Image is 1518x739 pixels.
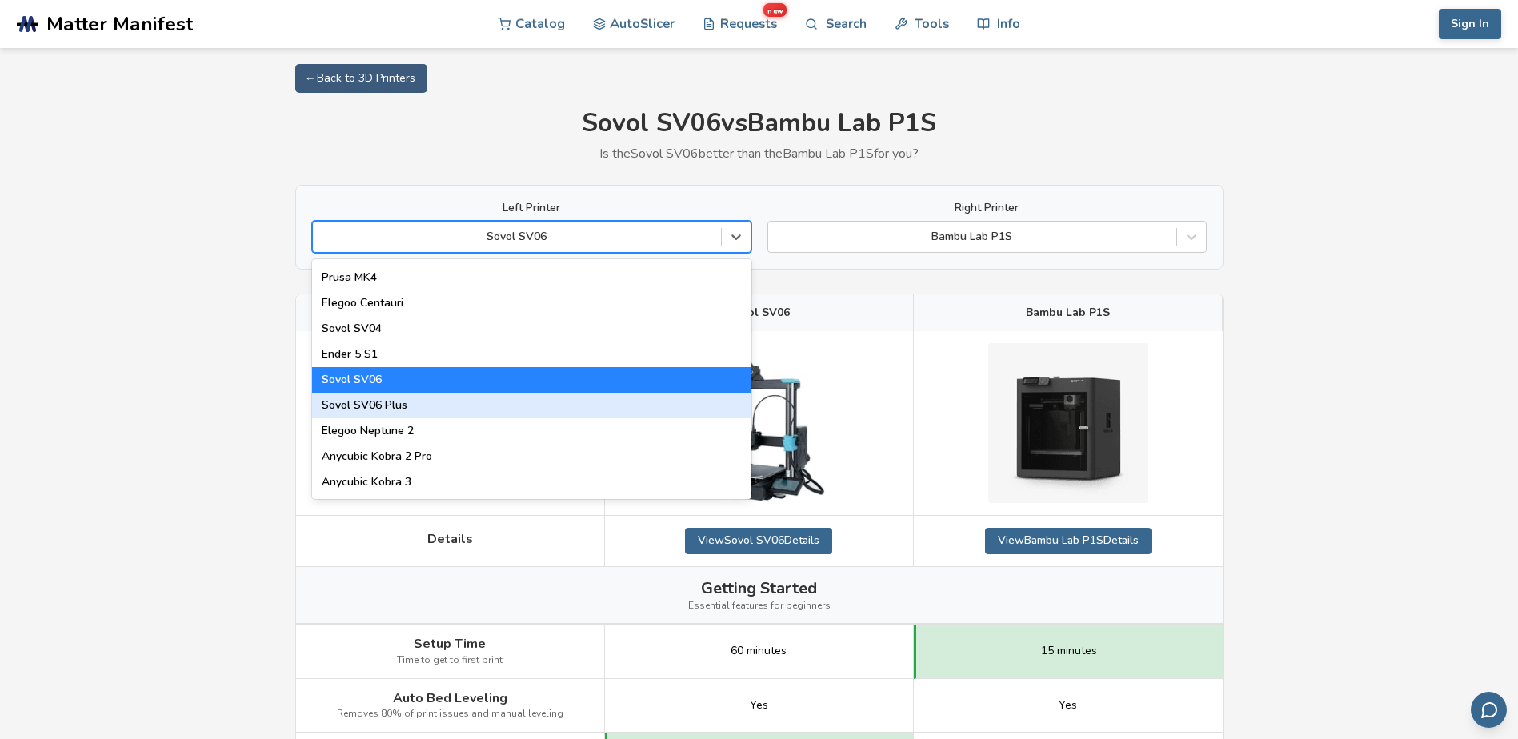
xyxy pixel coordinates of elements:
[312,290,751,316] div: Elegoo Centauri
[701,579,817,597] span: Getting Started
[414,637,486,651] span: Setup Time
[295,64,427,93] a: ← Back to 3D Printers
[727,306,790,319] span: Sovol SV06
[295,109,1224,138] h1: Sovol SV06 vs Bambu Lab P1S
[397,655,503,666] span: Time to get to first print
[312,316,751,342] div: Sovol SV04
[688,601,831,612] span: Essential features for beginners
[1026,306,1110,319] span: Bambu Lab P1S
[679,343,839,503] img: Sovol SV06
[312,444,751,469] div: Anycubic Kobra 2 Pro
[731,645,787,657] span: 60 minutes
[988,343,1148,503] img: Bambu Lab P1S
[312,202,751,214] label: Left Printer
[312,469,751,495] div: Anycubic Kobra 3
[1439,9,1501,39] button: Sign In
[427,532,473,546] span: Details
[312,265,751,290] div: Prusa MK4
[1471,692,1507,728] button: Send feedback via email
[685,528,832,553] a: ViewSovol SV06Details
[767,202,1207,214] label: Right Printer
[337,709,563,720] span: Removes 80% of print issues and manual leveling
[763,3,787,17] span: new
[393,691,507,705] span: Auto Bed Leveling
[985,528,1152,553] a: ViewBambu Lab P1SDetails
[312,496,751,521] div: Anycubic Mega Zero
[1059,699,1077,712] span: Yes
[776,230,779,243] input: Bambu Lab P1S
[46,13,193,35] span: Matter Manifest
[312,393,751,418] div: Sovol SV06 Plus
[312,342,751,367] div: Ender 5 S1
[1041,645,1097,657] span: 15 minutes
[312,367,751,393] div: Sovol SV06
[295,146,1224,161] p: Is the Sovol SV06 better than the Bambu Lab P1S for you?
[312,418,751,444] div: Elegoo Neptune 2
[321,230,324,243] input: Sovol SV06Elegoo Neptune 3 MaxBambu Lab A1 MiniCreality K1Creality K1 MaxCreality K1CCreality K1 ...
[750,699,768,712] span: Yes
